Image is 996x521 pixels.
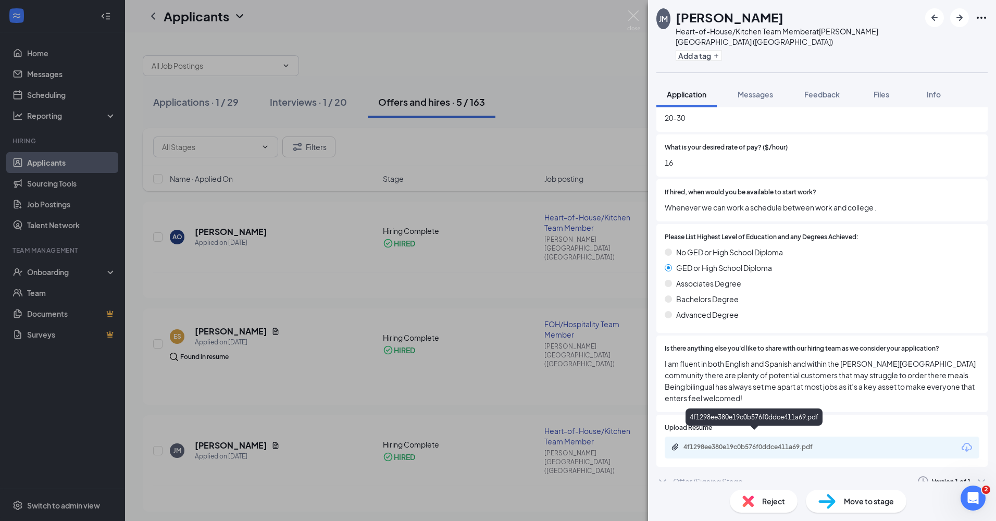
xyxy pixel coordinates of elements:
svg: Ellipses [975,11,988,24]
span: Is there anything else you'd like to share with our hiring team as we consider your application? [665,344,939,354]
span: GED or High School Diploma [676,262,772,274]
a: Paperclip4f1298ee380e19c0b576f0ddce411a69.pdf [671,443,840,453]
iframe: Intercom live chat [961,486,986,511]
span: Please List Highest Level of Education and any Degrees Achieved: [665,232,858,242]
button: ArrowLeftNew [925,8,944,27]
span: Reject [762,495,785,507]
span: No GED or High School Diploma [676,246,783,258]
button: ArrowRight [950,8,969,27]
svg: ArrowLeftNew [928,11,941,24]
svg: Clock [917,475,929,488]
span: Feedback [804,90,840,99]
div: JM [659,14,668,24]
div: 4f1298ee380e19c0b576f0ddce411a69.pdf [683,443,829,451]
span: If hired, when would you be available to start work? [665,188,816,197]
span: 16 [665,157,979,168]
span: I am fluent in both English and Spanish and within the [PERSON_NAME][GEOGRAPHIC_DATA] community t... [665,358,979,404]
span: Bachelors Degree [676,293,739,305]
svg: Paperclip [671,443,679,451]
span: Associates Degree [676,278,741,289]
span: Info [927,90,941,99]
div: 4f1298ee380e19c0b576f0ddce411a69.pdf [686,408,823,426]
svg: ChevronDown [656,475,669,488]
span: Messages [738,90,773,99]
span: Application [667,90,706,99]
span: 20-30 [665,112,979,123]
svg: ChevronDown [975,475,988,488]
svg: Plus [713,53,719,59]
span: 2 [982,486,990,494]
span: Files [874,90,889,99]
button: PlusAdd a tag [676,50,722,61]
div: Version 1 of 1 [932,477,971,486]
h1: [PERSON_NAME] [676,8,783,26]
span: Upload Resume [665,423,712,433]
div: Offer/Signing Stage [673,476,743,487]
span: What is your desired rate of pay? ($/hour) [665,143,788,153]
span: Whenever we can work a schedule between work and college . [665,202,979,213]
span: Move to stage [844,495,894,507]
svg: Download [961,441,973,454]
span: Advanced Degree [676,309,739,320]
div: Heart-of-House/Kitchen Team Member at [PERSON_NAME][GEOGRAPHIC_DATA] ([GEOGRAPHIC_DATA]) [676,26,920,47]
svg: ArrowRight [953,11,966,24]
